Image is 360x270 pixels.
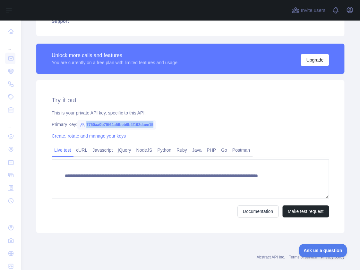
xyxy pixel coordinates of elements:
h2: Try it out [52,96,329,105]
div: This is your private API key, specific to this API. [52,110,329,116]
button: Upgrade [301,54,329,66]
button: Make test request [282,205,329,217]
span: Invite users [301,7,325,14]
a: Ruby [174,145,190,155]
div: Primary Key: [52,121,329,128]
a: Abstract API Inc. [257,255,285,259]
a: jQuery [115,145,133,155]
a: Terms of service [289,255,317,259]
a: cURL [73,145,90,155]
a: Create, rotate and manage your keys [52,133,126,139]
span: 7750aa0b79f64a5fbeb9b4f192daee15 [77,120,156,130]
a: Go [219,145,230,155]
a: Python [155,145,174,155]
div: ... [5,38,15,51]
div: You are currently on a free plan with limited features and usage [52,59,177,66]
a: NodeJS [133,145,155,155]
button: Invite users [290,5,327,15]
a: Documentation [237,205,279,217]
a: Privacy policy [321,255,344,259]
div: ... [5,117,15,130]
a: Live test [52,145,73,155]
a: Java [190,145,204,155]
div: Unlock more calls and features [52,52,177,59]
a: Postman [230,145,253,155]
a: Javascript [90,145,115,155]
a: Support [44,14,337,28]
iframe: Toggle Customer Support [299,244,347,257]
a: PHP [204,145,219,155]
div: ... [5,208,15,221]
